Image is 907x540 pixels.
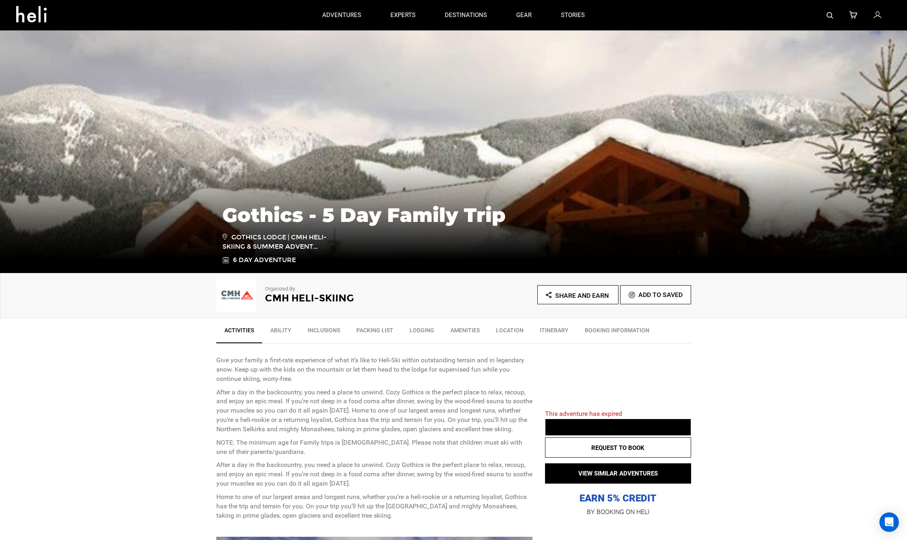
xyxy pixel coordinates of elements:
img: img_f168ee0c08cd871142204ec5c28dc568.png [216,280,257,312]
a: Itinerary [532,322,577,342]
span: This adventure has expired [545,410,622,417]
a: Inclusions [299,322,348,342]
a: Activities [216,322,262,343]
p: After a day in the backcountry, you need a place to unwind. Cozy Gothics is the perfect place to ... [216,388,533,434]
p: BY BOOKING ON HELI [545,506,691,518]
p: experts [390,11,416,19]
p: Home to one of our largest areas and longest runs, whether you’re a heli-rookie or a returning lo... [216,493,533,521]
div: Open Intercom Messenger [879,512,899,532]
img: search-bar-icon.svg [827,12,833,19]
a: Packing List [348,322,401,342]
a: BOOKING INFORMATION [577,322,657,342]
p: adventures [322,11,361,19]
span: 6 Day Adventure [233,256,296,265]
a: Location [488,322,532,342]
h2: CMH Heli-Skiing [265,293,431,303]
span: Share and Earn [555,292,609,299]
p: After a day in the backcountry, you need a place to unwind. Cozy Gothics is the perfect place to ... [216,460,533,488]
p: Organized By [265,285,431,293]
span: Add To Saved [638,291,683,299]
a: Lodging [401,322,442,342]
a: Ability [262,322,299,342]
span: Gothics Lodge | CMH Heli-Skiing & Summer Advent... [222,232,338,252]
p: Give your family a first-rate experience of what it’s like to Heli-Ski within outstanding terrain... [216,356,533,384]
button: VIEW SIMILAR ADVENTURES [545,463,691,484]
h1: Gothics - 5 Day Family Trip [222,204,685,226]
a: Amenities [442,322,488,342]
button: REQUEST TO BOOK [545,437,691,458]
p: NOTE: The minimum age for Family trips is [DEMOGRAPHIC_DATA]. Please note that children must ski ... [216,438,533,457]
p: destinations [445,11,487,19]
